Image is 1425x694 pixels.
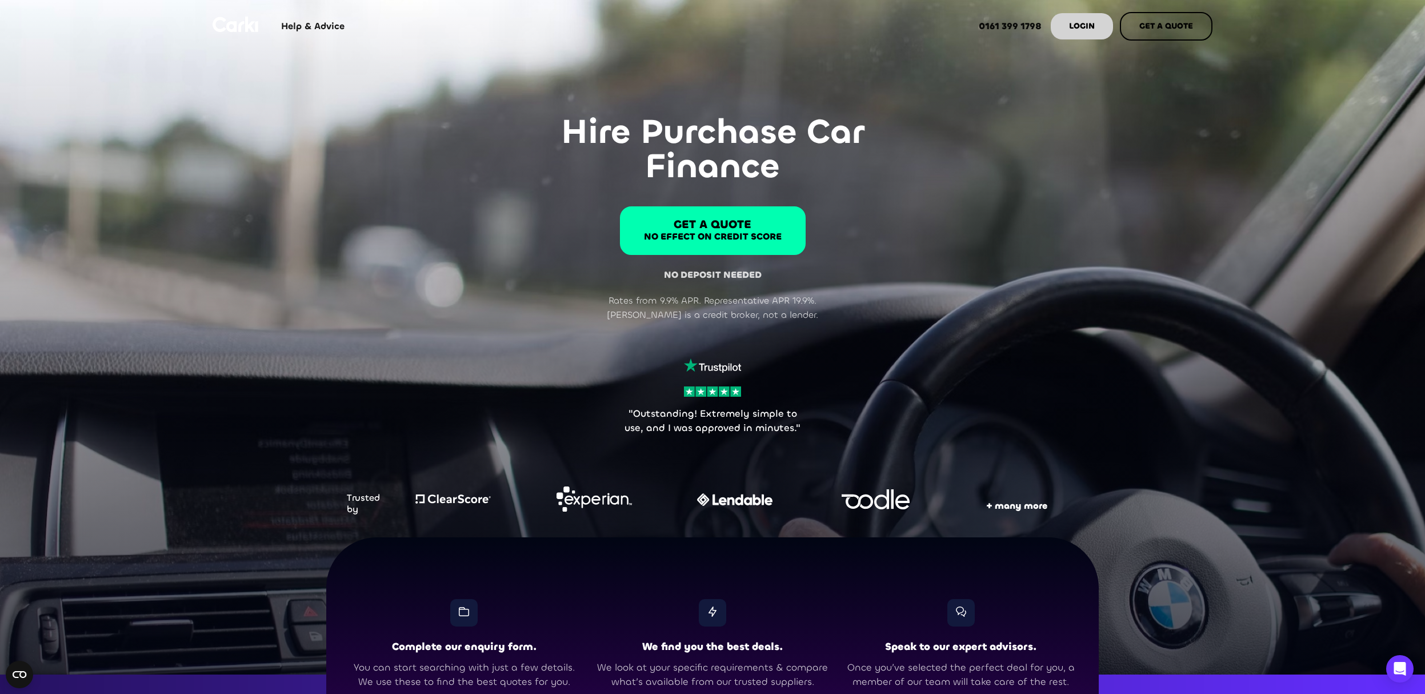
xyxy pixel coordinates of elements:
[686,492,784,506] img: Company logo
[684,358,741,373] img: trustpilot
[1051,13,1113,39] a: LOGIN
[6,661,33,688] button: Open CMP widget
[545,486,643,512] img: Company logo
[347,638,582,655] h3: Complete our enquiry form.
[979,20,1042,32] strong: 0161 399 1798
[986,500,1047,512] strong: + many more
[970,4,1051,49] a: 0161 399 1798
[1069,21,1095,31] strong: LOGIN
[843,661,1078,689] p: Once you’ve selected the perfect deal for you, a member of our team will take care of the rest.
[347,492,392,515] div: Trusted by
[674,217,751,232] strong: GET A QUOTE
[1139,21,1193,31] strong: GET A QUOTE
[404,494,502,504] img: Company logo
[347,661,582,689] p: You can start searching with just a few details. We use these to find the best quotes for you.
[272,4,354,49] a: Help & Advice
[618,407,807,435] p: "Outstanding! Extremely simple to use, and I was approved in minutes."
[213,17,258,32] img: Logo
[1386,655,1414,683] div: Open Intercom Messenger
[620,268,806,282] p: NO DEPOSIT NEEDED
[1120,12,1212,41] a: GET A QUOTE
[620,206,806,255] a: GET A QUOTENo effect on credit score
[601,293,824,322] p: Rates from 9.9% APR. Representative APR 19.9%. [PERSON_NAME] is a credit broker, not a lender.
[684,386,741,397] img: stars
[595,638,830,655] h3: We find you the best deals.
[547,115,878,184] h1: Hire Purchase Car Finance
[843,638,1078,655] h3: Speak to our expert advisors.
[830,489,921,509] img: Company logo
[595,661,830,689] p: We look at your specific requirements & compare what’s available from our trusted suppliers.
